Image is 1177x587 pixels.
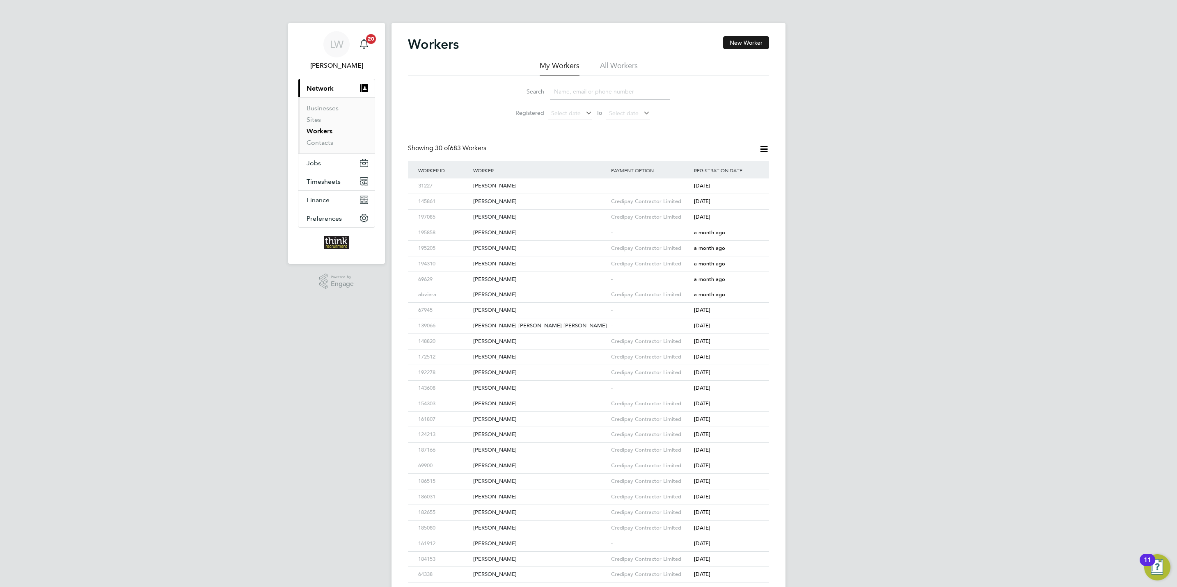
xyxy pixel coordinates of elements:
a: 187166[PERSON_NAME]Credipay Contractor Limited[DATE] [416,442,761,449]
div: abviera [416,287,471,302]
span: Select date [551,110,581,117]
div: [PERSON_NAME] [471,536,609,551]
div: [PERSON_NAME] [471,489,609,505]
a: Contacts [307,139,333,146]
div: [PERSON_NAME] [471,272,609,287]
div: Credipay Contractor Limited [609,474,692,489]
div: 69629 [416,272,471,287]
div: Worker ID [416,161,471,180]
div: [PERSON_NAME] [471,505,609,520]
div: 145861 [416,194,471,209]
div: 161912 [416,536,471,551]
div: Credipay Contractor Limited [609,349,692,365]
div: [PERSON_NAME] [471,427,609,442]
span: 20 [366,34,376,44]
div: Credipay Contractor Limited [609,443,692,458]
div: - [609,381,692,396]
div: [PERSON_NAME] [471,396,609,411]
a: 64338[PERSON_NAME]Credipay Contractor Limited[DATE] [416,566,761,573]
a: 195205[PERSON_NAME]Credipay Contractor Limiteda month ago [416,240,761,247]
div: - [609,536,692,551]
span: To [594,107,605,118]
div: 185080 [416,521,471,536]
div: Credipay Contractor Limited [609,412,692,427]
span: [DATE] [694,571,710,578]
label: Registered [507,109,544,116]
span: [DATE] [694,182,710,189]
div: 194310 [416,256,471,272]
a: LW[PERSON_NAME] [298,31,375,71]
a: 195858[PERSON_NAME]-a month ago [416,225,761,232]
div: [PERSON_NAME] [471,381,609,396]
div: Credipay Contractor Limited [609,256,692,272]
span: [DATE] [694,446,710,453]
button: Network [298,79,375,97]
span: a month ago [694,291,725,298]
span: 683 Workers [435,144,486,152]
div: [PERSON_NAME] [471,287,609,302]
div: 67945 [416,303,471,318]
span: [DATE] [694,306,710,313]
div: 143608 [416,381,471,396]
span: Select date [609,110,639,117]
div: - [609,225,692,240]
a: 69900[PERSON_NAME]Credipay Contractor Limited[DATE] [416,458,761,465]
span: 30 of [435,144,450,152]
button: Jobs [298,154,375,172]
a: 192278[PERSON_NAME]Credipay Contractor Limited[DATE] [416,365,761,372]
div: [PERSON_NAME] [471,458,609,473]
div: Credipay Contractor Limited [609,334,692,349]
div: 184153 [416,552,471,567]
span: Powered by [331,274,354,281]
span: a month ago [694,276,725,283]
span: [DATE] [694,213,710,220]
div: [PERSON_NAME] [471,521,609,536]
div: Credipay Contractor Limited [609,489,692,505]
a: 186031[PERSON_NAME]Credipay Contractor Limited[DATE] [416,489,761,496]
input: Name, email or phone number [550,84,670,100]
span: [DATE] [694,338,710,345]
span: Engage [331,281,354,288]
div: [PERSON_NAME] [471,241,609,256]
div: Payment Option [609,161,692,180]
span: [DATE] [694,198,710,205]
div: 197085 [416,210,471,225]
div: 124213 [416,427,471,442]
div: - [609,178,692,194]
div: 172512 [416,349,471,365]
div: Credipay Contractor Limited [609,427,692,442]
a: 145861[PERSON_NAME]Credipay Contractor Limited[DATE] [416,194,761,201]
div: 182655 [416,505,471,520]
div: [PERSON_NAME] [PERSON_NAME] [PERSON_NAME] [471,318,609,333]
div: [PERSON_NAME] [471,567,609,582]
div: [PERSON_NAME] [471,194,609,209]
div: 161807 [416,412,471,427]
a: 124213[PERSON_NAME]Credipay Contractor Limited[DATE] [416,427,761,434]
span: [DATE] [694,493,710,500]
span: [DATE] [694,477,710,484]
button: New Worker [723,36,769,49]
div: Showing [408,144,488,153]
a: 182655[PERSON_NAME]Credipay Contractor Limited[DATE] [416,505,761,512]
a: Businesses [307,104,339,112]
span: Jobs [307,159,321,167]
div: Credipay Contractor Limited [609,194,692,209]
div: Network [298,97,375,153]
span: a month ago [694,244,725,251]
div: [PERSON_NAME] [471,365,609,380]
div: [PERSON_NAME] [471,178,609,194]
span: [DATE] [694,509,710,516]
span: [DATE] [694,462,710,469]
span: [DATE] [694,431,710,438]
div: 195205 [416,241,471,256]
button: Open Resource Center, 11 new notifications [1144,554,1170,580]
span: [DATE] [694,524,710,531]
div: 11 [1144,560,1151,571]
a: Sites [307,116,321,123]
a: 194310[PERSON_NAME]Credipay Contractor Limiteda month ago [416,256,761,263]
div: Credipay Contractor Limited [609,521,692,536]
div: Worker [471,161,609,180]
li: My Workers [540,61,579,75]
div: [PERSON_NAME] [471,474,609,489]
span: LW [330,39,343,50]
